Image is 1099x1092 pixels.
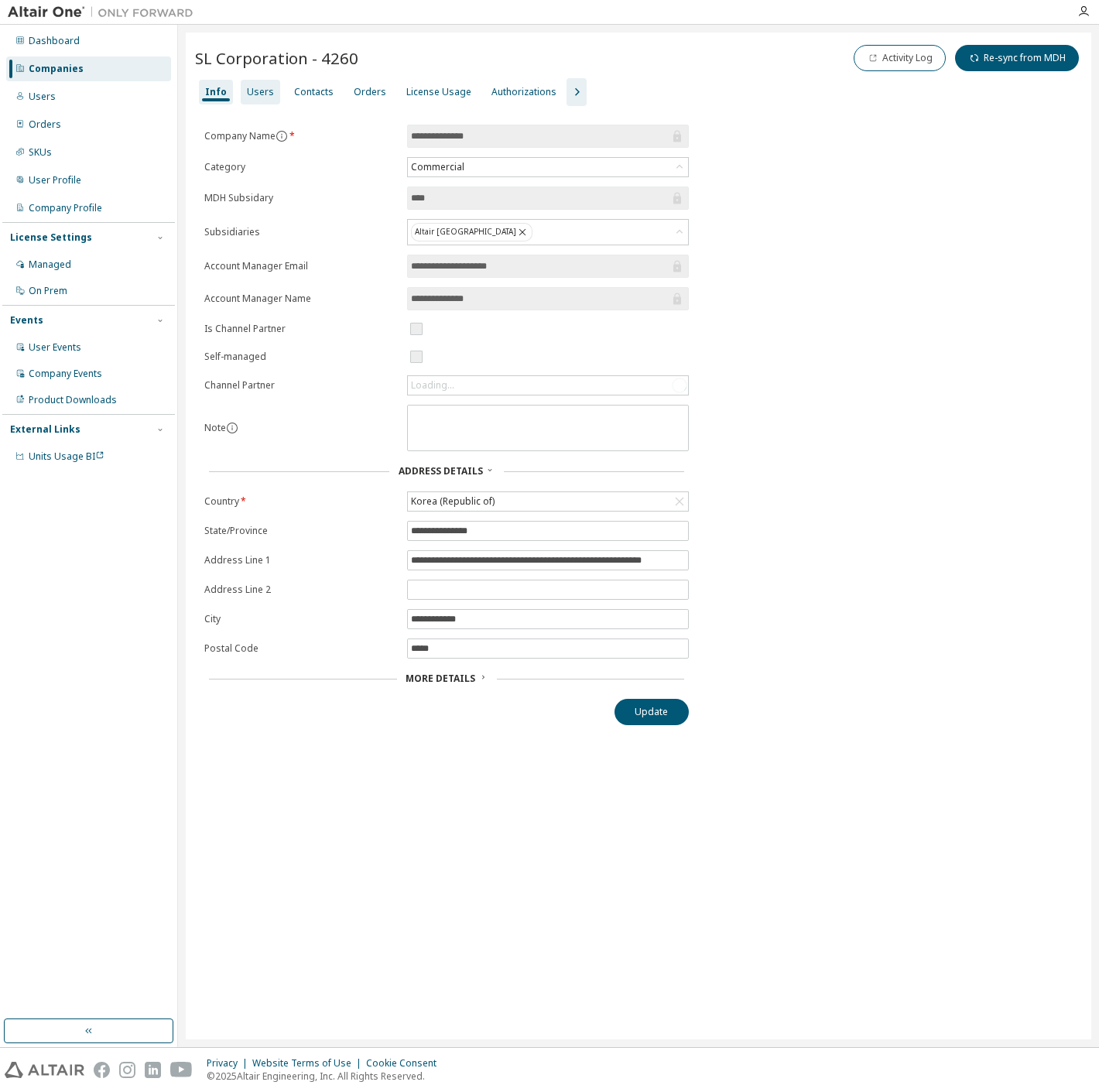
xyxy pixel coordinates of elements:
div: Users [29,91,56,103]
div: Contacts [294,86,334,98]
label: Company Name [204,130,398,142]
span: SL Corporation - 4260 [195,47,358,69]
label: Channel Partner [204,379,398,392]
button: Activity Log [854,45,946,71]
div: Korea (Republic of) [408,492,688,511]
div: Users [247,86,274,98]
div: Dashboard [29,35,80,47]
div: SKUs [29,146,52,159]
label: Subsidiaries [204,226,398,238]
button: Update [615,699,689,725]
div: Managed [29,258,71,271]
div: Events [10,314,43,327]
img: facebook.svg [94,1062,110,1078]
span: Units Usage BI [29,450,104,463]
label: Self-managed [204,351,398,363]
div: Altair [GEOGRAPHIC_DATA] [408,220,688,245]
div: Authorizations [491,86,556,98]
div: Korea (Republic of) [409,493,497,510]
img: youtube.svg [170,1062,193,1078]
div: On Prem [29,285,67,297]
label: Category [204,161,398,173]
label: Note [204,421,226,434]
label: Account Manager Email [204,260,398,272]
div: License Usage [406,86,471,98]
div: External Links [10,423,80,436]
div: Product Downloads [29,394,117,406]
img: Altair One [8,5,201,20]
button: information [226,422,238,434]
label: MDH Subsidary [204,192,398,204]
div: Company Profile [29,202,102,214]
img: altair_logo.svg [5,1062,84,1078]
span: Address Details [399,464,483,478]
div: Commercial [409,159,467,176]
button: information [276,130,288,142]
div: Companies [29,63,84,75]
label: Postal Code [204,642,398,655]
div: Cookie Consent [366,1057,446,1070]
label: Country [204,495,398,508]
div: Orders [354,86,386,98]
div: Orders [29,118,61,131]
button: Re-sync from MDH [955,45,1079,71]
p: © 2025 Altair Engineering, Inc. All Rights Reserved. [207,1070,446,1083]
label: Is Channel Partner [204,323,398,335]
div: User Events [29,341,81,354]
div: Website Terms of Use [252,1057,366,1070]
div: Commercial [408,158,688,176]
label: Account Manager Name [204,293,398,305]
div: User Profile [29,174,81,187]
div: Info [205,86,227,98]
div: Privacy [207,1057,252,1070]
div: Loading... [408,376,688,395]
label: Address Line 1 [204,554,398,567]
div: Company Events [29,368,102,380]
div: Loading... [411,379,454,392]
label: Address Line 2 [204,584,398,596]
img: linkedin.svg [145,1062,161,1078]
label: State/Province [204,525,398,537]
div: Altair [GEOGRAPHIC_DATA] [411,223,532,241]
span: More Details [406,672,476,685]
img: instagram.svg [119,1062,135,1078]
div: License Settings [10,231,92,244]
label: City [204,613,398,625]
